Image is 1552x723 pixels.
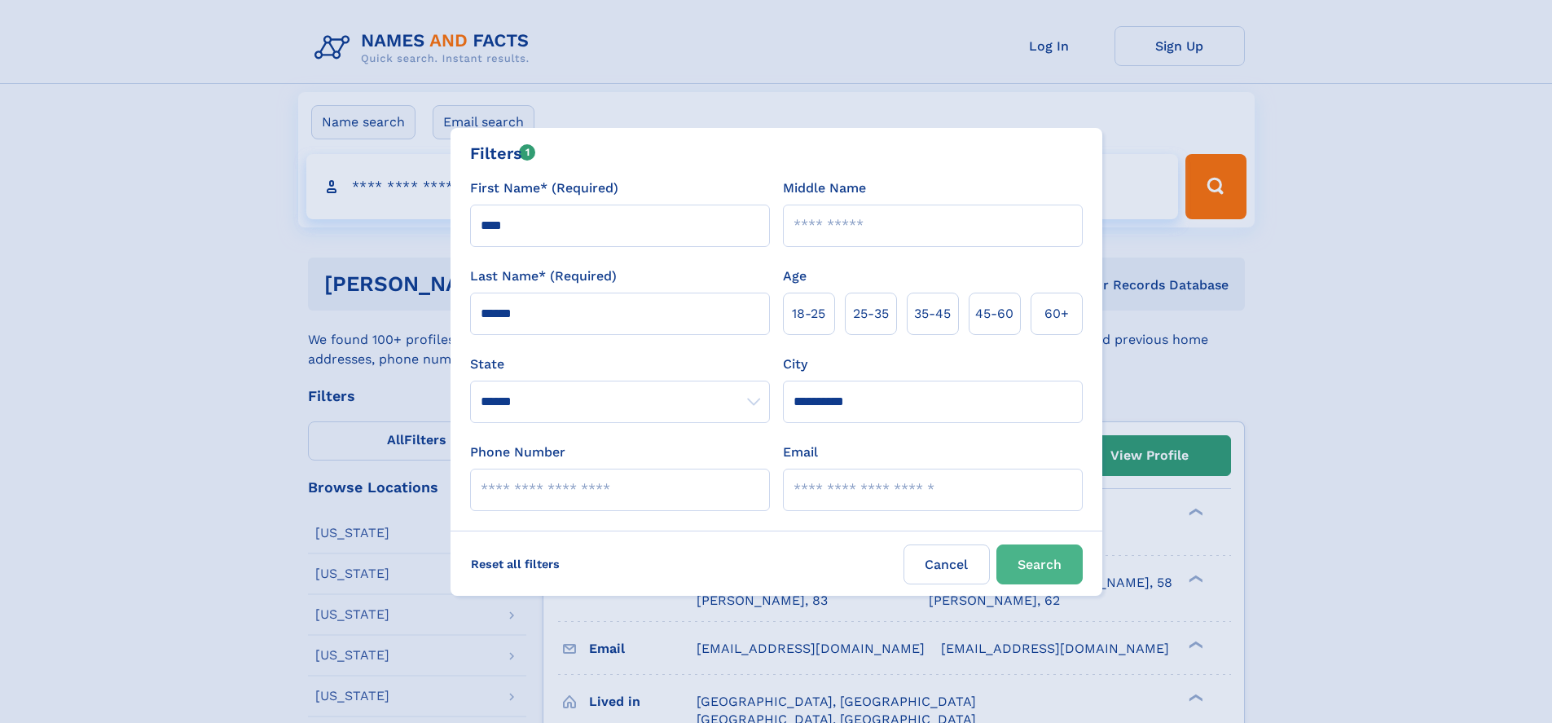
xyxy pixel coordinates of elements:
[783,267,807,286] label: Age
[914,304,951,324] span: 35‑45
[853,304,889,324] span: 25‑35
[783,179,866,198] label: Middle Name
[470,443,565,462] label: Phone Number
[783,355,807,374] label: City
[792,304,825,324] span: 18‑25
[904,544,990,584] label: Cancel
[470,355,770,374] label: State
[1044,304,1069,324] span: 60+
[470,267,617,286] label: Last Name* (Required)
[975,304,1013,324] span: 45‑60
[783,443,818,462] label: Email
[460,544,570,584] label: Reset all filters
[996,544,1083,584] button: Search
[470,141,536,165] div: Filters
[470,179,618,198] label: First Name* (Required)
